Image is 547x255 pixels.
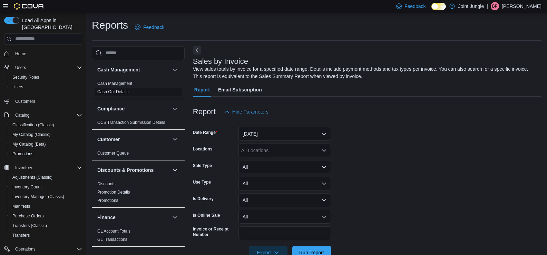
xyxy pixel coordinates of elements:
div: Discounts & Promotions [92,180,185,207]
button: Next [193,46,201,55]
span: Security Roles [12,75,39,80]
h3: Discounts & Promotions [97,167,154,174]
label: Invoice or Receipt Number [193,226,236,237]
h3: Report [193,108,216,116]
a: Classification (Classic) [10,121,57,129]
div: Compliance [92,118,185,129]
label: Is Online Sale [193,213,220,218]
span: Adjustments (Classic) [10,173,82,182]
span: Transfers (Classic) [10,222,82,230]
button: Discounts & Promotions [97,167,169,174]
span: Customer Queue [97,150,129,156]
span: Report [194,83,210,97]
span: Operations [12,245,82,253]
a: Adjustments (Classic) [10,173,55,182]
button: Catalog [1,110,85,120]
button: Compliance [171,105,179,113]
button: Purchase Orders [7,211,85,221]
button: Hide Parameters [221,105,271,119]
a: Inventory Manager (Classic) [10,193,67,201]
button: Inventory Count [7,182,85,192]
label: Use Type [193,179,211,185]
p: | [487,2,488,10]
button: All [238,210,331,224]
button: Promotions [7,149,85,159]
button: Open list of options [321,148,327,153]
p: Joint Jungle [458,2,484,10]
h3: Compliance [97,105,125,112]
button: Users [12,63,29,72]
span: Inventory Manager (Classic) [10,193,82,201]
button: [DATE] [238,127,331,141]
button: Operations [12,245,38,253]
span: BP [492,2,498,10]
span: Feedback [143,24,164,31]
div: Cash Management [92,79,185,99]
div: Finance [92,227,185,246]
span: GL Account Totals [97,228,130,234]
span: Transfers [10,231,82,239]
button: Cash Management [97,66,169,73]
span: Manifests [10,202,82,210]
a: GL Account Totals [97,229,130,234]
a: GL Transactions [97,237,127,242]
span: Classification (Classic) [10,121,82,129]
button: Catalog [12,111,32,119]
button: Home [1,49,85,59]
a: Purchase Orders [10,212,47,220]
a: OCS Transaction Submission Details [97,120,165,125]
a: Promotions [97,198,118,203]
span: Purchase Orders [10,212,82,220]
span: Email Subscription [218,83,262,97]
span: Adjustments (Classic) [12,175,52,180]
span: Users [10,83,82,91]
button: Customers [1,96,85,106]
button: Inventory [12,164,35,172]
button: Cash Management [171,66,179,74]
span: Inventory Count [12,184,42,190]
div: View sales totals by invoice for a specified date range. Details include payment methods and tax ... [193,66,538,80]
button: Users [1,63,85,72]
div: Customer [92,149,185,160]
a: Promotions [10,150,36,158]
input: Dark Mode [431,3,446,10]
button: Users [7,82,85,92]
span: Promotions [12,151,33,157]
button: Inventory [1,163,85,173]
span: My Catalog (Classic) [10,130,82,139]
span: Manifests [12,204,30,209]
h3: Sales by Invoice [193,57,248,66]
label: Sale Type [193,163,212,168]
h3: Finance [97,214,116,221]
a: Customers [12,97,38,106]
img: Cova [14,3,45,10]
a: My Catalog (Beta) [10,140,49,148]
span: Purchase Orders [12,213,44,219]
a: Users [10,83,26,91]
label: Is Delivery [193,196,214,202]
a: Cash Management [97,81,132,86]
h3: Customer [97,136,120,143]
button: Customer [171,135,179,144]
a: Discounts [97,182,116,186]
span: Home [15,51,26,57]
button: My Catalog (Classic) [7,130,85,139]
span: Transfers [12,233,30,238]
a: Feedback [132,20,167,34]
button: Manifests [7,202,85,211]
button: Discounts & Promotions [171,166,179,174]
a: Promotion Details [97,190,130,195]
span: Security Roles [10,73,82,81]
span: Inventory Count [10,183,82,191]
button: Finance [97,214,169,221]
a: Home [12,50,29,58]
span: Home [12,49,82,58]
button: Customer [97,136,169,143]
button: All [238,160,331,174]
a: Inventory Count [10,183,45,191]
span: Operations [15,246,36,252]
